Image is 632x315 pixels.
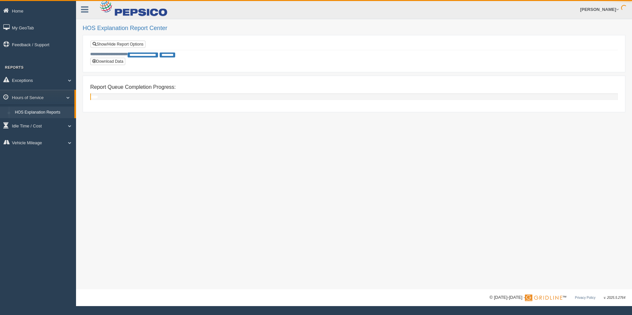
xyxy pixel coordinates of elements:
h4: Report Queue Completion Progress: [90,84,618,90]
img: Gridline [525,295,562,301]
button: Download Data [90,58,125,65]
a: Show/Hide Report Options [91,41,145,48]
a: Privacy Policy [575,296,595,299]
div: © [DATE]-[DATE] - ™ [490,294,625,301]
a: HOS Explanation Reports [12,107,74,119]
h2: HOS Explanation Report Center [83,25,625,32]
span: v. 2025.5.2764 [604,296,625,299]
